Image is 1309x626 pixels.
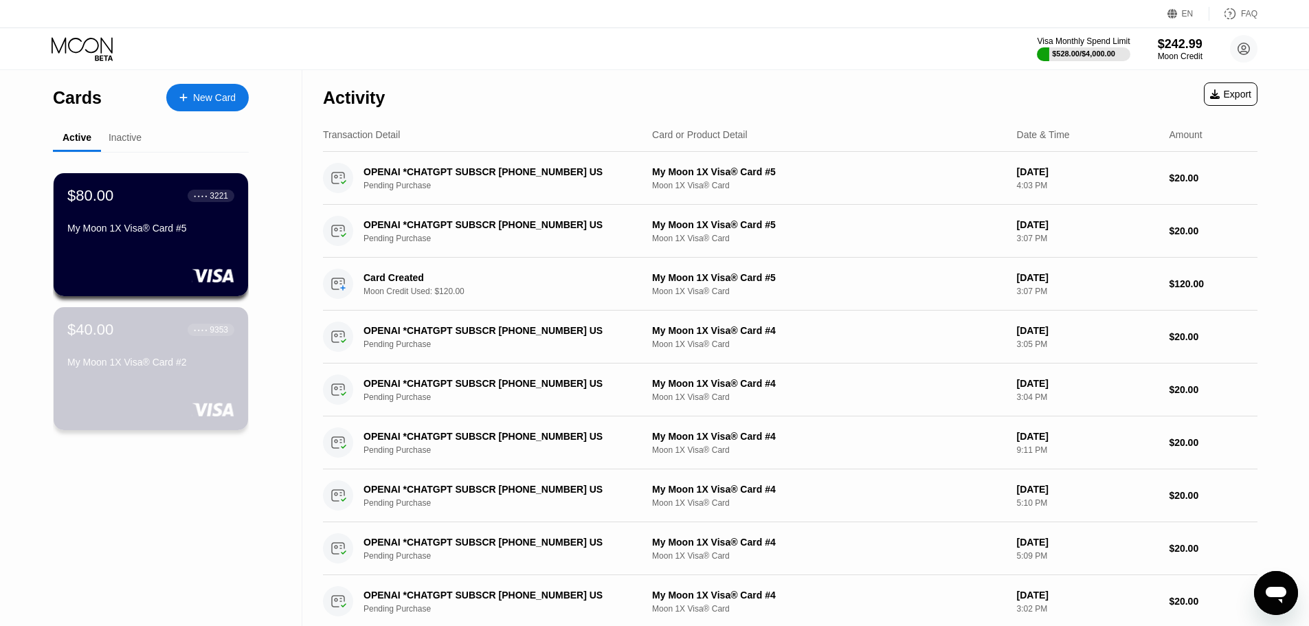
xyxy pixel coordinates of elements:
div: Export [1204,82,1257,106]
div: Pending Purchase [363,234,650,243]
div: My Moon 1X Visa® Card #5 [652,272,1006,283]
div: $20.00 [1169,490,1257,501]
div: [DATE] [1017,272,1159,283]
div: Inactive [109,132,142,143]
div: My Moon 1X Visa® Card #5 [652,166,1006,177]
div: [DATE] [1017,166,1159,177]
div: Moon 1X Visa® Card [652,287,1006,296]
div: 9:11 PM [1017,445,1159,455]
div: 3:04 PM [1017,392,1159,402]
div: Moon 1X Visa® Card [652,604,1006,614]
iframe: Mesajlaşma penceresini başlatma düğmesi [1254,571,1298,615]
div: 3:07 PM [1017,287,1159,296]
div: $80.00● ● ● ●3221My Moon 1X Visa® Card #5 [54,173,248,296]
div: 3:02 PM [1017,604,1159,614]
div: Card CreatedMoon Credit Used: $120.00My Moon 1X Visa® Card #5Moon 1X Visa® Card[DATE]3:07 PM$120.00 [323,258,1257,311]
div: FAQ [1241,9,1257,19]
div: Visa Monthly Spend Limit$528.00/$4,000.00 [1037,36,1130,61]
div: Active [63,132,91,143]
div: Pending Purchase [363,392,650,402]
div: Pending Purchase [363,181,650,190]
div: OPENAI *CHATGPT SUBSCR [PHONE_NUMBER] US [363,325,630,336]
div: My Moon 1X Visa® Card #4 [652,431,1006,442]
div: OPENAI *CHATGPT SUBSCR [PHONE_NUMBER] USPending PurchaseMy Moon 1X Visa® Card #4Moon 1X Visa® Car... [323,522,1257,575]
div: Moon 1X Visa® Card [652,445,1006,455]
div: Pending Purchase [363,498,650,508]
div: New Card [166,84,249,111]
div: OPENAI *CHATGPT SUBSCR [PHONE_NUMBER] US [363,431,630,442]
div: My Moon 1X Visa® Card #4 [652,590,1006,601]
div: $20.00 [1169,543,1257,554]
div: [DATE] [1017,537,1159,548]
div: Activity [323,88,385,108]
div: EN [1182,9,1194,19]
div: $20.00 [1169,596,1257,607]
div: Moon 1X Visa® Card [652,392,1006,402]
div: Pending Purchase [363,445,650,455]
div: OPENAI *CHATGPT SUBSCR [PHONE_NUMBER] USPending PurchaseMy Moon 1X Visa® Card #4Moon 1X Visa® Car... [323,469,1257,522]
div: Cards [53,88,102,108]
div: Transaction Detail [323,129,400,140]
div: [DATE] [1017,590,1159,601]
div: 5:10 PM [1017,498,1159,508]
div: Export [1210,89,1251,100]
div: $40.00● ● ● ●9353My Moon 1X Visa® Card #2 [54,307,248,430]
div: Visa Monthly Spend Limit [1037,36,1130,46]
div: $120.00 [1169,278,1257,289]
div: $528.00 / $4,000.00 [1052,49,1115,58]
div: Moon Credit Used: $120.00 [363,287,650,296]
div: Moon 1X Visa® Card [652,181,1006,190]
div: OPENAI *CHATGPT SUBSCR [PHONE_NUMBER] USPending PurchaseMy Moon 1X Visa® Card #4Moon 1X Visa® Car... [323,364,1257,416]
div: [DATE] [1017,431,1159,442]
div: 3221 [210,191,228,201]
div: $242.99Moon Credit [1158,37,1202,61]
div: [DATE] [1017,219,1159,230]
div: OPENAI *CHATGPT SUBSCR [PHONE_NUMBER] USPending PurchaseMy Moon 1X Visa® Card #5Moon 1X Visa® Car... [323,152,1257,205]
div: OPENAI *CHATGPT SUBSCR [PHONE_NUMBER] US [363,484,630,495]
div: Amount [1169,129,1202,140]
div: OPENAI *CHATGPT SUBSCR [PHONE_NUMBER] US [363,590,630,601]
div: Date & Time [1017,129,1070,140]
div: ● ● ● ● [194,328,208,332]
div: Card or Product Detail [652,129,748,140]
div: [DATE] [1017,378,1159,389]
div: Moon 1X Visa® Card [652,339,1006,349]
div: ● ● ● ● [194,194,208,198]
div: OPENAI *CHATGPT SUBSCR [PHONE_NUMBER] USPending PurchaseMy Moon 1X Visa® Card #4Moon 1X Visa® Car... [323,416,1257,469]
div: $242.99 [1158,37,1202,52]
div: $20.00 [1169,384,1257,395]
div: $20.00 [1169,172,1257,183]
div: 5:09 PM [1017,551,1159,561]
div: Moon 1X Visa® Card [652,498,1006,508]
div: $20.00 [1169,331,1257,342]
div: My Moon 1X Visa® Card #4 [652,378,1006,389]
div: 3:05 PM [1017,339,1159,349]
div: [DATE] [1017,325,1159,336]
div: OPENAI *CHATGPT SUBSCR [PHONE_NUMBER] US [363,537,630,548]
div: OPENAI *CHATGPT SUBSCR [PHONE_NUMBER] USPending PurchaseMy Moon 1X Visa® Card #4Moon 1X Visa® Car... [323,311,1257,364]
div: $20.00 [1169,437,1257,448]
div: OPENAI *CHATGPT SUBSCR [PHONE_NUMBER] USPending PurchaseMy Moon 1X Visa® Card #5Moon 1X Visa® Car... [323,205,1257,258]
div: My Moon 1X Visa® Card #5 [652,219,1006,230]
div: FAQ [1209,7,1257,21]
div: [DATE] [1017,484,1159,495]
div: Moon 1X Visa® Card [652,551,1006,561]
div: OPENAI *CHATGPT SUBSCR [PHONE_NUMBER] US [363,378,630,389]
div: 3:07 PM [1017,234,1159,243]
div: $80.00 [67,187,113,205]
div: Card Created [363,272,630,283]
div: Moon 1X Visa® Card [652,234,1006,243]
div: EN [1167,7,1209,21]
div: Moon Credit [1158,52,1202,61]
div: 9353 [210,325,228,335]
div: OPENAI *CHATGPT SUBSCR [PHONE_NUMBER] US [363,166,630,177]
div: $40.00 [67,321,113,339]
div: My Moon 1X Visa® Card #4 [652,537,1006,548]
div: My Moon 1X Visa® Card #5 [67,223,234,234]
div: $20.00 [1169,225,1257,236]
div: My Moon 1X Visa® Card #2 [67,357,234,368]
div: New Card [193,92,236,104]
div: 4:03 PM [1017,181,1159,190]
